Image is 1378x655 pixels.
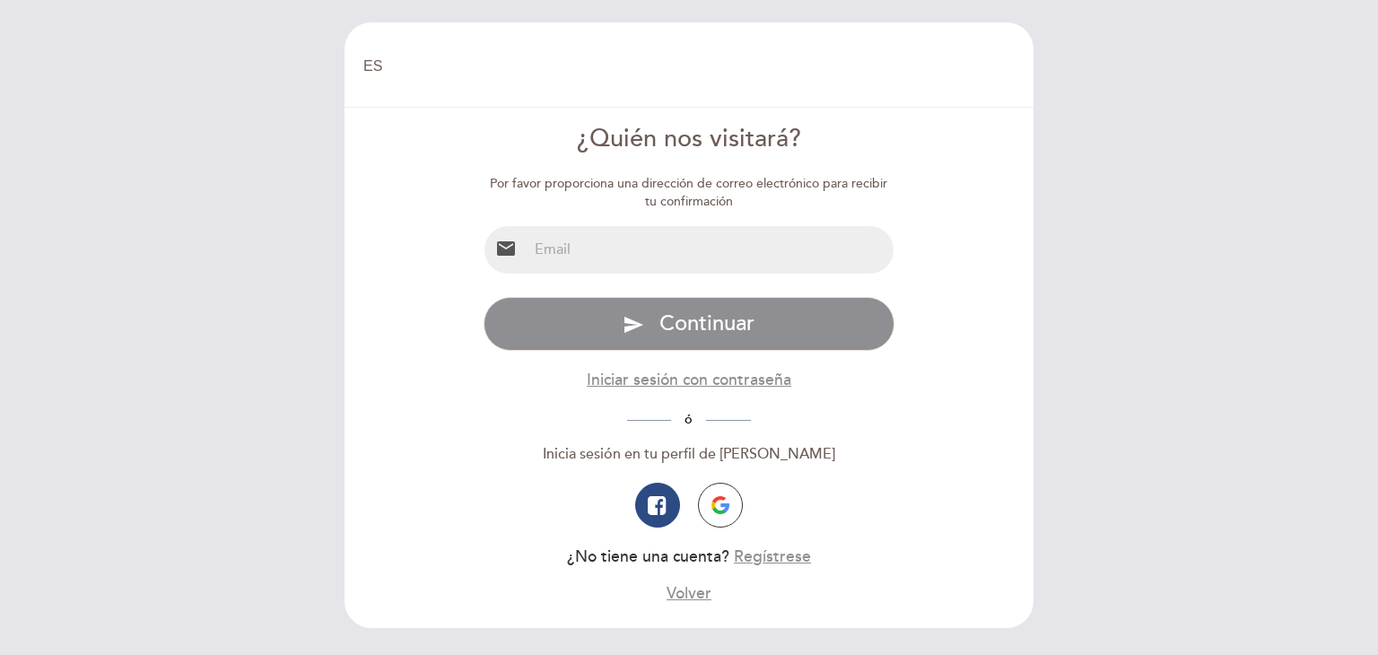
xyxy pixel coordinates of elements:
button: Iniciar sesión con contraseña [587,369,791,391]
img: icon-google.png [711,496,729,514]
div: ¿Quién nos visitará? [484,122,895,157]
button: Volver [667,582,711,605]
div: Por favor proporciona una dirección de correo electrónico para recibir tu confirmación [484,175,895,211]
i: email [495,238,517,259]
span: Continuar [659,310,754,336]
div: Inicia sesión en tu perfil de [PERSON_NAME] [484,444,895,465]
button: send Continuar [484,297,895,351]
input: Email [528,226,894,274]
span: ¿No tiene una cuenta? [567,547,729,566]
button: Regístrese [734,546,811,568]
i: send [623,314,644,336]
span: ó [671,412,706,427]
